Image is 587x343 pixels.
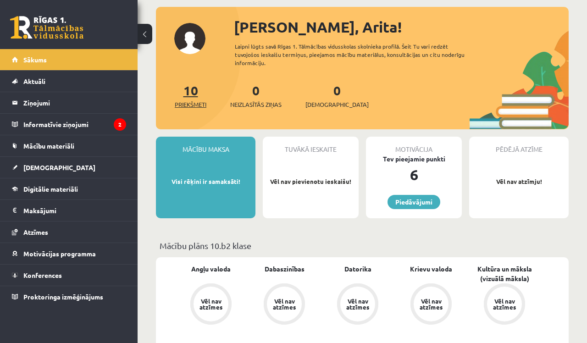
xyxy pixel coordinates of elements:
[230,100,282,109] span: Neizlasītās ziņas
[271,298,297,310] div: Vēl nav atzīmes
[12,135,126,156] a: Mācību materiāli
[265,264,305,274] a: Dabaszinības
[174,283,248,326] a: Vēl nav atzīmes
[23,163,95,171] span: [DEMOGRAPHIC_DATA]
[114,118,126,131] i: 2
[344,264,371,274] a: Datorika
[23,271,62,279] span: Konferences
[198,298,224,310] div: Vēl nav atzīmes
[469,137,569,154] div: Pēdējā atzīme
[12,178,126,199] a: Digitālie materiāli
[248,283,321,326] a: Vēl nav atzīmes
[388,195,440,209] a: Piedāvājumi
[366,154,462,164] div: Tev pieejamie punkti
[23,77,45,85] span: Aktuāli
[235,42,482,67] div: Laipni lūgts savā Rīgas 1. Tālmācības vidusskolas skolnieka profilā. Šeit Tu vari redzēt tuvojošo...
[12,200,126,221] a: Maksājumi
[12,221,126,243] a: Atzīmes
[492,298,517,310] div: Vēl nav atzīmes
[23,55,47,64] span: Sākums
[12,286,126,307] a: Proktoringa izmēģinājums
[12,243,126,264] a: Motivācijas programma
[410,264,452,274] a: Krievu valoda
[267,177,354,186] p: Vēl nav pievienotu ieskaišu!
[468,283,541,326] a: Vēl nav atzīmes
[23,228,48,236] span: Atzīmes
[23,200,126,221] legend: Maksājumi
[23,293,103,301] span: Proktoringa izmēģinājums
[468,264,541,283] a: Kultūra un māksla (vizuālā māksla)
[12,71,126,92] a: Aktuāli
[12,49,126,70] a: Sākums
[345,298,371,310] div: Vēl nav atzīmes
[175,82,206,109] a: 10Priekšmeti
[305,100,369,109] span: [DEMOGRAPHIC_DATA]
[12,92,126,113] a: Ziņojumi
[230,82,282,109] a: 0Neizlasītās ziņas
[12,157,126,178] a: [DEMOGRAPHIC_DATA]
[161,177,251,186] p: Visi rēķini ir samaksāti!
[23,114,126,135] legend: Informatīvie ziņojumi
[12,114,126,135] a: Informatīvie ziņojumi2
[23,92,126,113] legend: Ziņojumi
[263,137,359,154] div: Tuvākā ieskaite
[366,164,462,186] div: 6
[23,249,96,258] span: Motivācijas programma
[305,82,369,109] a: 0[DEMOGRAPHIC_DATA]
[321,283,394,326] a: Vēl nav atzīmes
[160,239,565,252] p: Mācību plāns 10.b2 klase
[12,265,126,286] a: Konferences
[23,185,78,193] span: Digitālie materiāli
[156,137,255,154] div: Mācību maksa
[234,16,569,38] div: [PERSON_NAME], Arita!
[418,298,444,310] div: Vēl nav atzīmes
[23,142,74,150] span: Mācību materiāli
[191,264,231,274] a: Angļu valoda
[175,100,206,109] span: Priekšmeti
[394,283,468,326] a: Vēl nav atzīmes
[474,177,564,186] p: Vēl nav atzīmju!
[10,16,83,39] a: Rīgas 1. Tālmācības vidusskola
[366,137,462,154] div: Motivācija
